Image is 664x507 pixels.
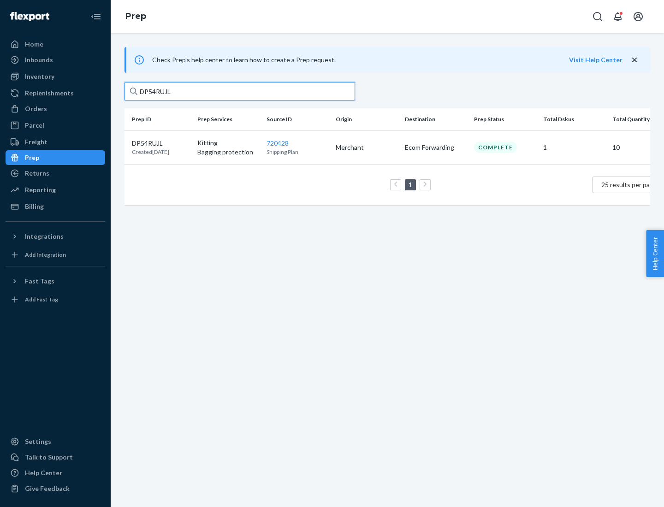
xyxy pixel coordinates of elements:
[125,82,355,100] input: Search prep jobs
[474,141,517,153] div: Complete
[25,232,64,241] div: Integrations
[25,202,44,211] div: Billing
[332,108,401,130] th: Origin
[25,72,54,81] div: Inventory
[6,118,105,133] a: Parcel
[336,143,397,152] p: Merchant
[25,137,47,147] div: Freight
[407,181,414,189] a: Page 1 is your current page
[6,183,105,197] a: Reporting
[263,108,332,130] th: Source ID
[125,11,146,21] a: Prep
[6,199,105,214] a: Billing
[10,12,49,21] img: Flexport logo
[6,248,105,262] a: Add Integration
[132,139,169,148] p: DP54RUJL
[152,56,336,64] span: Check Prep's help center to learn how to create a Prep request.
[25,121,44,130] div: Parcel
[25,40,43,49] div: Home
[6,229,105,244] button: Integrations
[25,169,49,178] div: Returns
[6,450,105,465] a: Talk to Support
[588,7,607,26] button: Open Search Box
[609,7,627,26] button: Open notifications
[194,108,263,130] th: Prep Services
[569,55,622,65] button: Visit Help Center
[87,7,105,26] button: Close Navigation
[6,135,105,149] a: Freight
[6,101,105,116] a: Orders
[25,104,47,113] div: Orders
[25,153,39,162] div: Prep
[25,55,53,65] div: Inbounds
[25,453,73,462] div: Talk to Support
[539,108,609,130] th: Total Dskus
[6,86,105,100] a: Replenishments
[25,295,58,303] div: Add Fast Tag
[25,277,54,286] div: Fast Tags
[197,147,259,157] p: Bagging protection
[6,166,105,181] a: Returns
[197,138,259,147] p: Kitting
[125,108,194,130] th: Prep ID
[118,3,154,30] ol: breadcrumbs
[6,150,105,165] a: Prep
[25,88,74,98] div: Replenishments
[6,69,105,84] a: Inventory
[132,148,169,156] p: Created [DATE]
[405,143,467,152] p: Ecom Forwarding
[6,434,105,449] a: Settings
[629,7,647,26] button: Open account menu
[601,181,657,189] span: 25 results per page
[6,466,105,480] a: Help Center
[6,274,105,289] button: Fast Tags
[6,37,105,52] a: Home
[6,481,105,496] button: Give Feedback
[470,108,539,130] th: Prep Status
[543,143,605,152] p: 1
[25,437,51,446] div: Settings
[267,148,328,156] p: Shipping Plan
[25,251,66,259] div: Add Integration
[267,139,289,147] a: 720428
[25,468,62,478] div: Help Center
[630,55,639,65] button: close
[6,292,105,307] a: Add Fast Tag
[646,230,664,277] button: Help Center
[25,484,70,493] div: Give Feedback
[401,108,470,130] th: Destination
[6,53,105,67] a: Inbounds
[25,185,56,195] div: Reporting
